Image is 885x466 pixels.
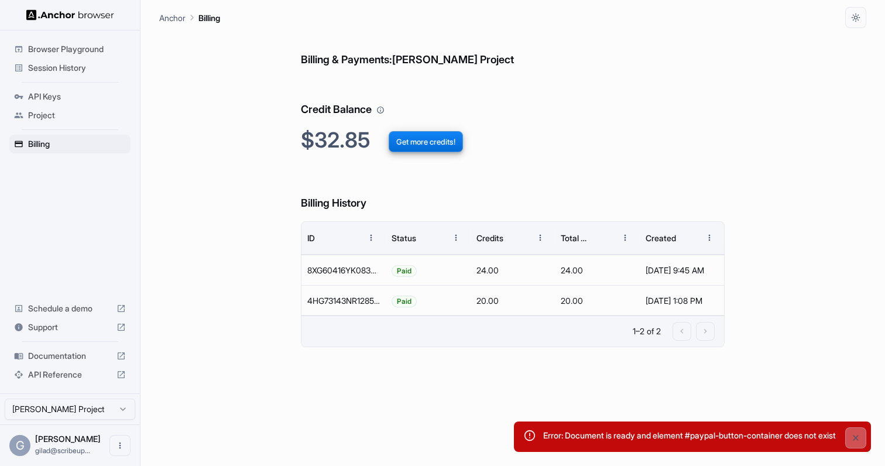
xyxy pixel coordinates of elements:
[301,285,386,316] div: 4HG73143NR128530T
[615,227,636,248] button: Menu
[678,227,699,248] button: Sort
[699,227,720,248] button: Menu
[509,227,530,248] button: Sort
[198,12,220,24] p: Billing
[646,286,719,316] div: [DATE] 1:08 PM
[555,285,640,316] div: 20.00
[9,435,30,456] div: G
[301,128,725,153] h2: $32.85
[28,43,126,55] span: Browser Playground
[646,255,719,285] div: [DATE] 9:45 AM
[301,172,725,212] h6: Billing History
[28,321,112,333] span: Support
[301,78,725,118] h6: Credit Balance
[594,227,615,248] button: Sort
[28,138,126,150] span: Billing
[561,233,592,243] div: Total Cost
[28,62,126,74] span: Session History
[555,255,640,285] div: 24.00
[471,285,555,316] div: 20.00
[9,106,131,125] div: Project
[28,350,112,362] span: Documentation
[35,446,90,455] span: gilad@scribeup.io
[339,227,361,248] button: Sort
[389,131,463,152] button: Get more credits!
[9,135,131,153] div: Billing
[28,109,126,121] span: Project
[543,425,836,448] div: Error: Document is ready and element #paypal-button-container does not exist
[301,255,386,285] div: 8XG60416YK083963B
[35,434,101,444] span: Gilad Spitzer
[9,318,131,337] div: Support
[301,28,725,68] h6: Billing & Payments: [PERSON_NAME] Project
[392,233,416,243] div: Status
[109,435,131,456] button: Open menu
[307,233,315,243] div: ID
[646,233,676,243] div: Created
[633,325,661,337] p: 1–2 of 2
[392,256,416,286] span: Paid
[361,227,382,248] button: Menu
[445,227,466,248] button: Menu
[9,87,131,106] div: API Keys
[9,59,131,77] div: Session History
[159,12,186,24] p: Anchor
[28,369,112,381] span: API Reference
[9,299,131,318] div: Schedule a demo
[28,91,126,102] span: API Keys
[424,227,445,248] button: Sort
[845,427,866,448] button: Close
[392,286,416,316] span: Paid
[471,255,555,285] div: 24.00
[159,11,220,24] nav: breadcrumb
[9,40,131,59] div: Browser Playground
[9,365,131,384] div: API Reference
[530,227,551,248] button: Menu
[28,303,112,314] span: Schedule a demo
[376,106,385,114] svg: Your credit balance will be consumed as you use the API. Visit the usage page to view a breakdown...
[26,9,114,20] img: Anchor Logo
[476,233,503,243] div: Credits
[9,347,131,365] div: Documentation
